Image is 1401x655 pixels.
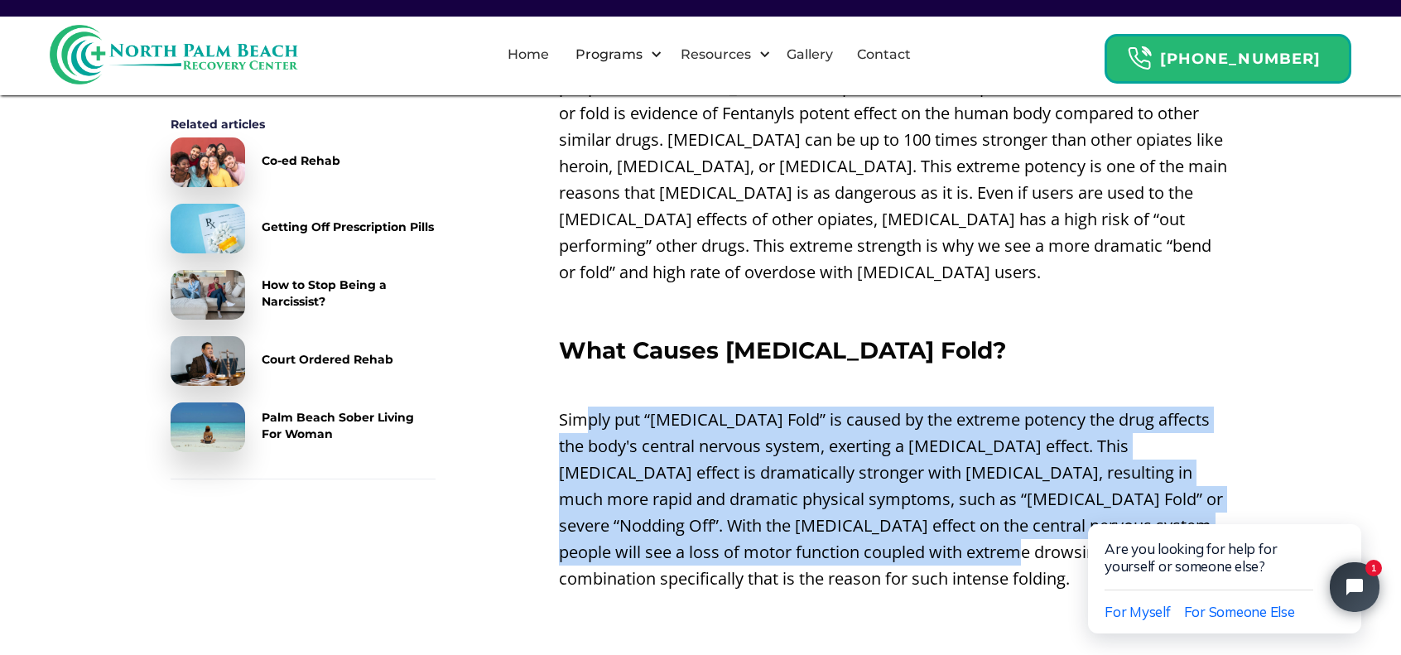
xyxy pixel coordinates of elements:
div: Getting Off Prescription Pills [262,219,434,235]
div: Co-ed Rehab [262,152,340,169]
strong: [PHONE_NUMBER] [1160,50,1321,68]
div: Related articles [171,116,436,132]
p: Simply put “[MEDICAL_DATA] Fold” is caused by the extreme potency the drug affects the body's cen... [559,407,1230,592]
div: How to Stop Being a Narcissist? [262,277,436,310]
p: “[MEDICAL_DATA] Fold” describes the much more dramatic bending that occurs when people take [MEDI... [559,47,1230,286]
div: Programs [571,45,647,65]
p: ‍ [559,372,1230,398]
img: Header Calendar Icons [1127,46,1152,71]
div: Programs [561,28,667,81]
strong: What Causes [MEDICAL_DATA] Fold? [559,336,1006,364]
a: Palm Beach Sober Living For Woman [171,402,436,452]
div: Resources [676,45,755,65]
div: Resources [667,28,775,81]
a: How to Stop Being a Narcissist? [171,270,436,320]
p: ‍ [559,294,1230,320]
a: Home [498,28,559,81]
div: Court Ordered Rehab [262,351,393,368]
p: ‍ [559,600,1230,627]
a: Header Calendar Icons[PHONE_NUMBER] [1105,26,1351,84]
a: Court Ordered Rehab [171,336,436,386]
a: Contact [847,28,921,81]
div: Palm Beach Sober Living For Woman [262,409,436,442]
iframe: Tidio Chat [1053,471,1401,655]
a: Gallery [777,28,843,81]
a: Co-ed Rehab [171,137,436,187]
a: Getting Off Prescription Pills [171,204,436,253]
